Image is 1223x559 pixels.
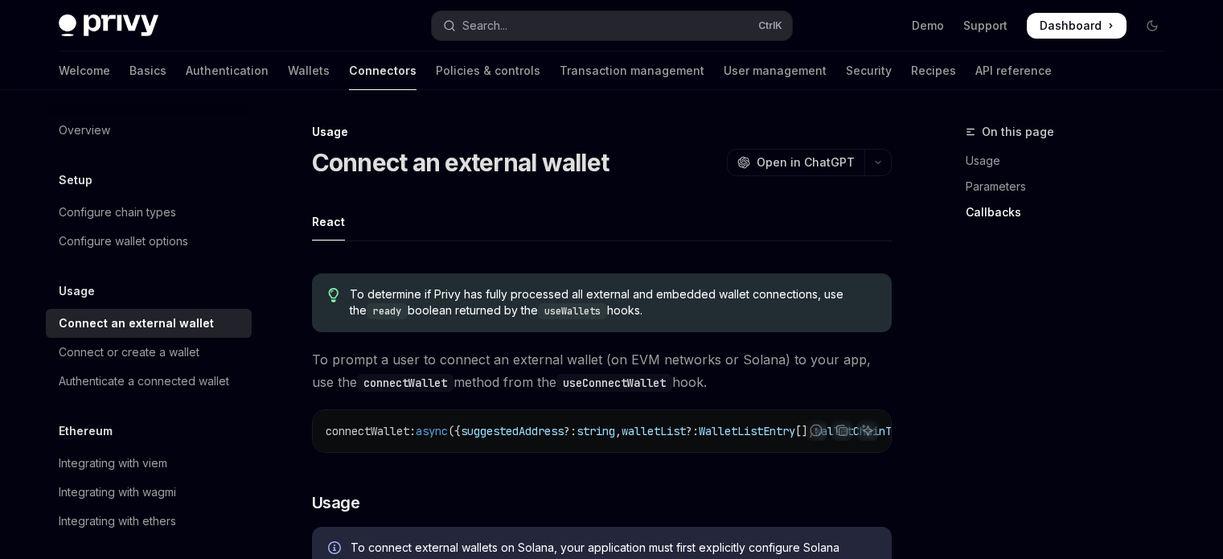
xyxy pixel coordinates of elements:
[59,14,158,37] img: dark logo
[1027,13,1127,39] a: Dashboard
[966,174,1178,199] a: Parameters
[538,303,607,319] code: useWallets
[1139,13,1165,39] button: Toggle dark mode
[46,478,252,507] a: Integrating with wagmi
[622,424,686,438] span: walletList
[350,286,875,319] span: To determine if Privy has fully processed all external and embedded wallet connections, use the b...
[59,483,176,502] div: Integrating with wagmi
[615,424,622,438] span: ,
[448,424,461,438] span: ({
[846,51,892,90] a: Security
[312,348,892,393] span: To prompt a user to connect an external wallet (on EVM networks or Solana) to your app, use the m...
[806,420,827,441] button: Report incorrect code
[911,51,956,90] a: Recipes
[312,148,609,177] h1: Connect an external wallet
[59,232,188,251] div: Configure wallet options
[59,343,199,362] div: Connect or create a wallet
[46,338,252,367] a: Connect or create a wallet
[59,171,92,190] h5: Setup
[461,424,564,438] span: suggestedAddress
[46,367,252,396] a: Authenticate a connected wallet
[59,203,176,222] div: Configure chain types
[975,51,1052,90] a: API reference
[59,314,214,333] div: Connect an external wallet
[857,420,878,441] button: Ask AI
[59,372,229,391] div: Authenticate a connected wallet
[912,18,944,34] a: Demo
[59,421,113,441] h5: Ethereum
[349,51,417,90] a: Connectors
[312,203,345,240] div: React
[727,149,864,176] button: Open in ChatGPT
[46,227,252,256] a: Configure wallet options
[560,51,704,90] a: Transaction management
[312,491,360,514] span: Usage
[757,154,855,171] span: Open in ChatGPT
[724,51,827,90] a: User management
[367,303,408,319] code: ready
[686,424,699,438] span: ?:
[312,124,892,140] div: Usage
[46,198,252,227] a: Configure chain types
[963,18,1008,34] a: Support
[758,19,782,32] span: Ctrl K
[328,288,339,302] svg: Tip
[46,116,252,145] a: Overview
[564,424,577,438] span: ?:
[46,309,252,338] a: Connect an external wallet
[357,374,453,392] code: connectWallet
[432,11,792,40] button: Open search
[556,374,672,392] code: useConnectWallet
[462,16,507,35] div: Search...
[129,51,166,90] a: Basics
[699,424,795,438] span: WalletListEntry
[59,512,176,531] div: Integrating with ethers
[46,507,252,536] a: Integrating with ethers
[186,51,269,90] a: Authentication
[966,199,1178,225] a: Callbacks
[577,424,615,438] span: string
[409,424,416,438] span: :
[1040,18,1102,34] span: Dashboard
[982,122,1054,142] span: On this page
[966,148,1178,174] a: Usage
[59,121,110,140] div: Overview
[795,424,815,438] span: [],
[831,420,852,441] button: Copy the contents from the code block
[46,449,252,478] a: Integrating with viem
[288,51,330,90] a: Wallets
[416,424,448,438] span: async
[59,51,110,90] a: Welcome
[59,282,95,301] h5: Usage
[59,454,167,473] div: Integrating with viem
[326,424,409,438] span: connectWallet
[436,51,540,90] a: Policies & controls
